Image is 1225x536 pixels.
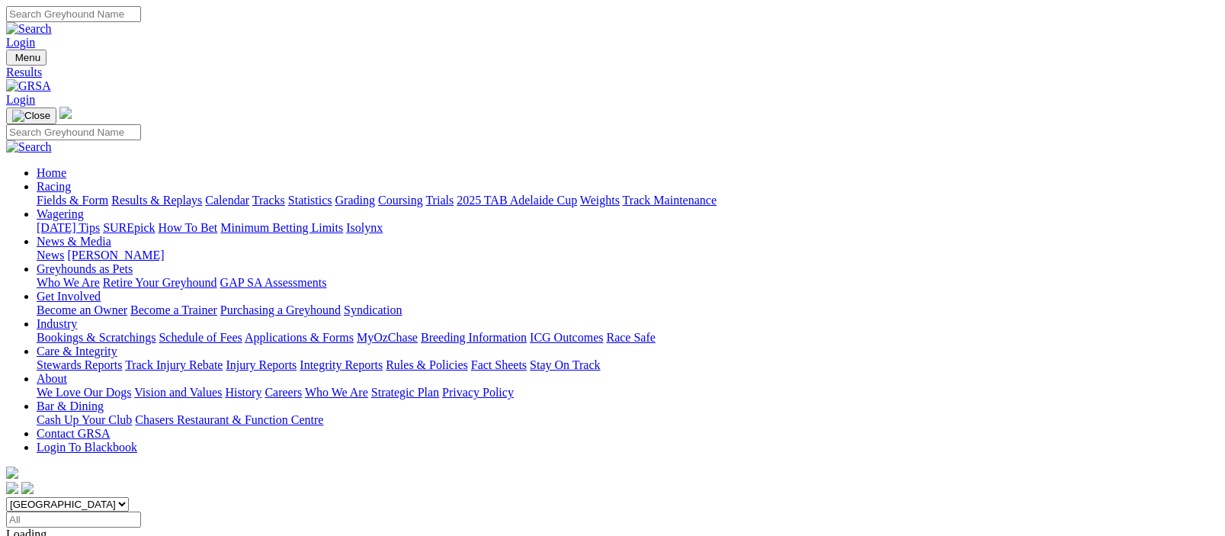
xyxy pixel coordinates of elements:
a: Login [6,36,35,49]
div: Industry [37,331,1219,345]
button: Toggle navigation [6,50,46,66]
img: twitter.svg [21,482,34,494]
a: Wagering [37,207,84,220]
a: 2025 TAB Adelaide Cup [457,194,577,207]
a: [DATE] Tips [37,221,100,234]
img: Close [12,110,50,122]
img: facebook.svg [6,482,18,494]
span: Menu [15,52,40,63]
a: Home [37,166,66,179]
div: About [37,386,1219,400]
img: Search [6,22,52,36]
img: GRSA [6,79,51,93]
a: Integrity Reports [300,358,383,371]
a: Fields & Form [37,194,108,207]
a: Become a Trainer [130,303,217,316]
a: Retire Your Greyhound [103,276,217,289]
a: Syndication [344,303,402,316]
div: Wagering [37,221,1219,235]
a: How To Bet [159,221,218,234]
a: Login [6,93,35,106]
img: logo-grsa-white.png [59,107,72,119]
a: Calendar [205,194,249,207]
a: Get Involved [37,290,101,303]
a: Results [6,66,1219,79]
a: Statistics [288,194,332,207]
a: Track Maintenance [623,194,717,207]
a: GAP SA Assessments [220,276,327,289]
img: logo-grsa-white.png [6,467,18,479]
a: Stewards Reports [37,358,122,371]
div: Greyhounds as Pets [37,276,1219,290]
a: Industry [37,317,77,330]
a: Who We Are [305,386,368,399]
input: Search [6,6,141,22]
a: Coursing [378,194,423,207]
a: Bookings & Scratchings [37,331,156,344]
a: Become an Owner [37,303,127,316]
a: Cash Up Your Club [37,413,132,426]
a: Isolynx [346,221,383,234]
a: Contact GRSA [37,427,110,440]
div: Get Involved [37,303,1219,317]
a: Minimum Betting Limits [220,221,343,234]
a: News & Media [37,235,111,248]
div: Racing [37,194,1219,207]
a: Login To Blackbook [37,441,137,454]
a: History [225,386,261,399]
a: Schedule of Fees [159,331,242,344]
a: Privacy Policy [442,386,514,399]
a: Tracks [252,194,285,207]
div: Bar & Dining [37,413,1219,427]
a: Chasers Restaurant & Function Centre [135,413,323,426]
a: [PERSON_NAME] [67,249,164,262]
a: SUREpick [103,221,155,234]
a: Injury Reports [226,358,297,371]
a: Fact Sheets [471,358,527,371]
a: Breeding Information [421,331,527,344]
a: We Love Our Dogs [37,386,131,399]
img: Search [6,140,52,154]
a: Track Injury Rebate [125,358,223,371]
a: Weights [580,194,620,207]
a: About [37,372,67,385]
input: Search [6,124,141,140]
a: MyOzChase [357,331,418,344]
a: Strategic Plan [371,386,439,399]
a: Race Safe [606,331,655,344]
a: Results & Replays [111,194,202,207]
a: Care & Integrity [37,345,117,358]
a: Purchasing a Greyhound [220,303,341,316]
button: Toggle navigation [6,108,56,124]
a: Trials [425,194,454,207]
div: News & Media [37,249,1219,262]
a: Racing [37,180,71,193]
a: Rules & Policies [386,358,468,371]
a: Careers [265,386,302,399]
input: Select date [6,512,141,528]
a: Who We Are [37,276,100,289]
a: Stay On Track [530,358,600,371]
a: Grading [335,194,375,207]
a: Vision and Values [134,386,222,399]
a: Bar & Dining [37,400,104,412]
a: ICG Outcomes [530,331,603,344]
a: Applications & Forms [245,331,354,344]
a: News [37,249,64,262]
div: Care & Integrity [37,358,1219,372]
a: Greyhounds as Pets [37,262,133,275]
